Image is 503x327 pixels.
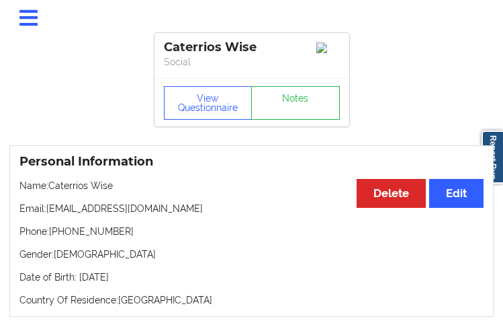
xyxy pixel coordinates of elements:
[19,179,484,192] p: Name: Caterrios Wise
[19,202,484,215] p: Email: [EMAIL_ADDRESS][DOMAIN_NAME]
[19,225,484,238] p: Phone: [PHONE_NUMBER]
[316,42,340,53] img: Image%2Fplaceholer-image.png
[164,40,340,55] div: Caterrios Wise
[19,270,484,284] p: Date of Birth: [DATE]
[19,293,484,307] p: Country Of Residence: [GEOGRAPHIC_DATA]
[19,154,484,170] h3: Personal Information
[164,55,340,69] p: Social
[357,179,426,208] button: Delete
[429,179,484,208] button: Edit
[251,86,340,120] a: Notes
[19,248,484,261] p: Gender: [DEMOGRAPHIC_DATA]
[164,86,253,120] button: View Questionnaire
